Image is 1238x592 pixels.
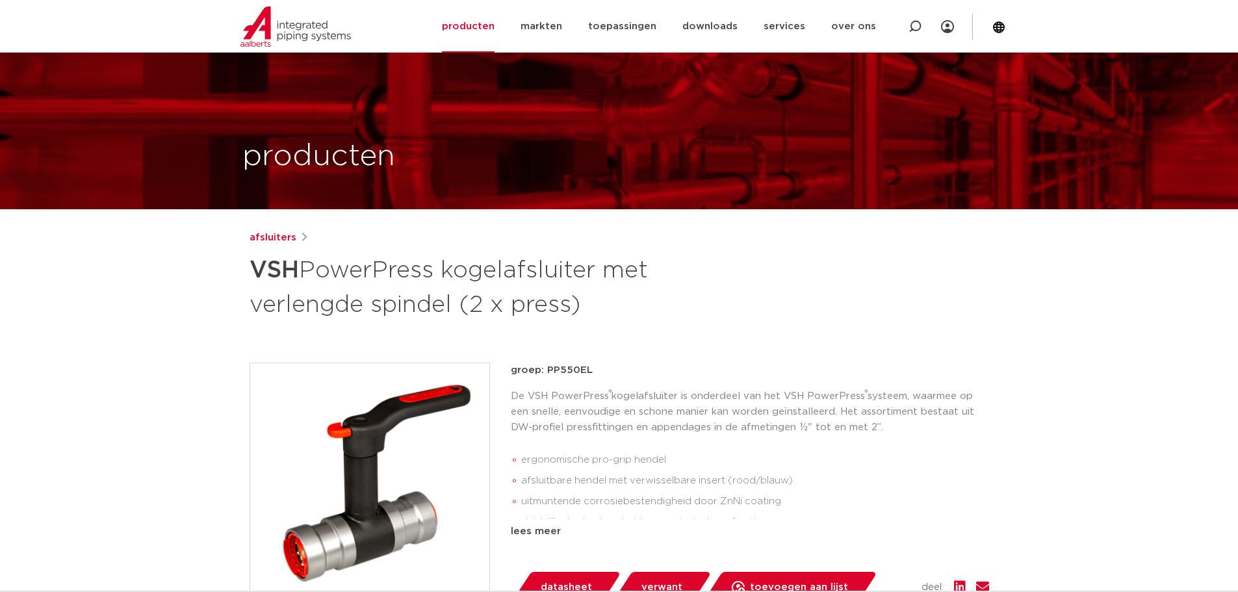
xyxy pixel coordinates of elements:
div: lees meer [511,524,989,539]
sup: ® [865,389,868,396]
h1: PowerPress kogelafsluiter met verlengde spindel (2 x press) [250,251,738,321]
strong: VSH [250,259,299,282]
p: De VSH PowerPress kogelafsluiter is onderdeel van het VSH PowerPress systeem, waarmee op een snel... [511,389,989,435]
p: groep: PP550EL [511,363,989,378]
h1: producten [242,136,395,177]
li: afsluitbare hendel met verwisselbare insert (rood/blauw) [521,470,989,491]
li: uitmuntende corrosiebestendigheid door ZnNi coating [521,491,989,512]
li: ergonomische pro-grip hendel [521,450,989,470]
a: afsluiters [250,230,296,246]
sup: ® [609,389,612,396]
li: duidelijke herkenbaarheid van materiaal en afmeting [521,512,989,533]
